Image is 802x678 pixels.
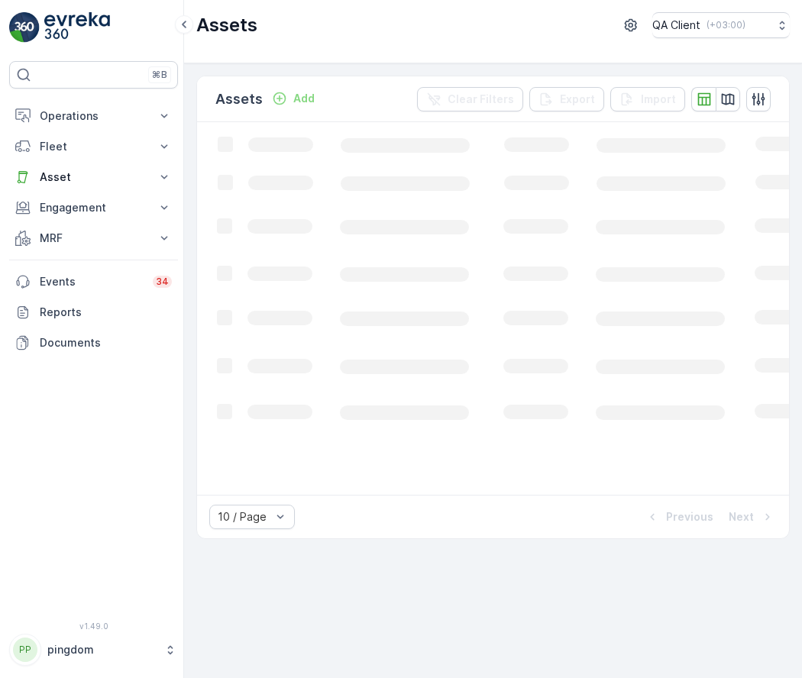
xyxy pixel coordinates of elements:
[9,192,178,223] button: Engagement
[152,69,167,81] p: ⌘B
[9,162,178,192] button: Asset
[9,621,178,631] span: v 1.49.0
[9,328,178,358] a: Documents
[9,634,178,666] button: PPpingdom
[652,12,790,38] button: QA Client(+03:00)
[40,169,147,185] p: Asset
[47,642,157,657] p: pingdom
[9,12,40,43] img: logo
[40,305,172,320] p: Reports
[529,87,604,111] button: Export
[652,18,700,33] p: QA Client
[610,87,685,111] button: Import
[448,92,514,107] p: Clear Filters
[641,92,676,107] p: Import
[560,92,595,107] p: Export
[156,276,169,288] p: 34
[9,101,178,131] button: Operations
[266,89,321,108] button: Add
[44,12,110,43] img: logo_light-DOdMpM7g.png
[40,274,144,289] p: Events
[707,19,745,31] p: ( +03:00 )
[729,509,754,525] p: Next
[9,131,178,162] button: Fleet
[40,139,147,154] p: Fleet
[666,509,713,525] p: Previous
[40,108,147,124] p: Operations
[417,87,523,111] button: Clear Filters
[40,231,147,246] p: MRF
[40,335,172,350] p: Documents
[9,266,178,297] a: Events34
[40,200,147,215] p: Engagement
[727,508,777,526] button: Next
[13,638,37,662] div: PP
[196,13,257,37] p: Assets
[215,89,263,110] p: Assets
[9,223,178,253] button: MRF
[293,91,315,106] p: Add
[9,297,178,328] a: Reports
[643,508,715,526] button: Previous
